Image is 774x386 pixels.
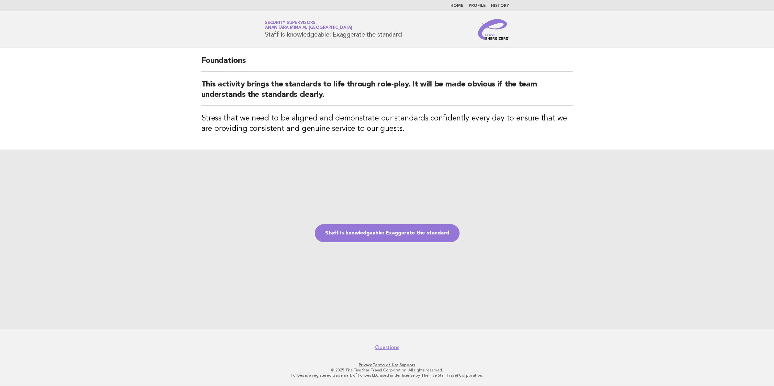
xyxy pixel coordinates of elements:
h1: Staff is knowledgeable: Exaggerate the standard [265,21,402,38]
a: Home [450,4,463,8]
a: Questions [375,344,399,351]
a: Profile [469,4,486,8]
a: Security SupervisorsAnantara Mina al [GEOGRAPHIC_DATA] [265,21,352,30]
h2: Foundations [201,56,573,72]
p: Forbes is a registered trademark of Forbes LLC used under license by The Five Star Travel Corpora... [189,373,585,378]
h3: Stress that we need to be aligned and demonstrate our standards confidently every day to ensure t... [201,113,573,134]
a: Staff is knowledgeable: Exaggerate the standard [315,224,460,242]
a: History [491,4,509,8]
p: © 2025 The Five Star Travel Corporation. All rights reserved. [189,368,585,373]
p: · · [189,362,585,368]
a: Terms of Use [373,363,399,367]
img: Service Energizers [478,19,509,40]
a: Support [400,363,415,367]
h2: This activity brings the standards to life through role-play. It will be made obvious if the team... [201,79,573,106]
span: Anantara Mina al [GEOGRAPHIC_DATA] [265,26,352,30]
a: Privacy [359,363,372,367]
